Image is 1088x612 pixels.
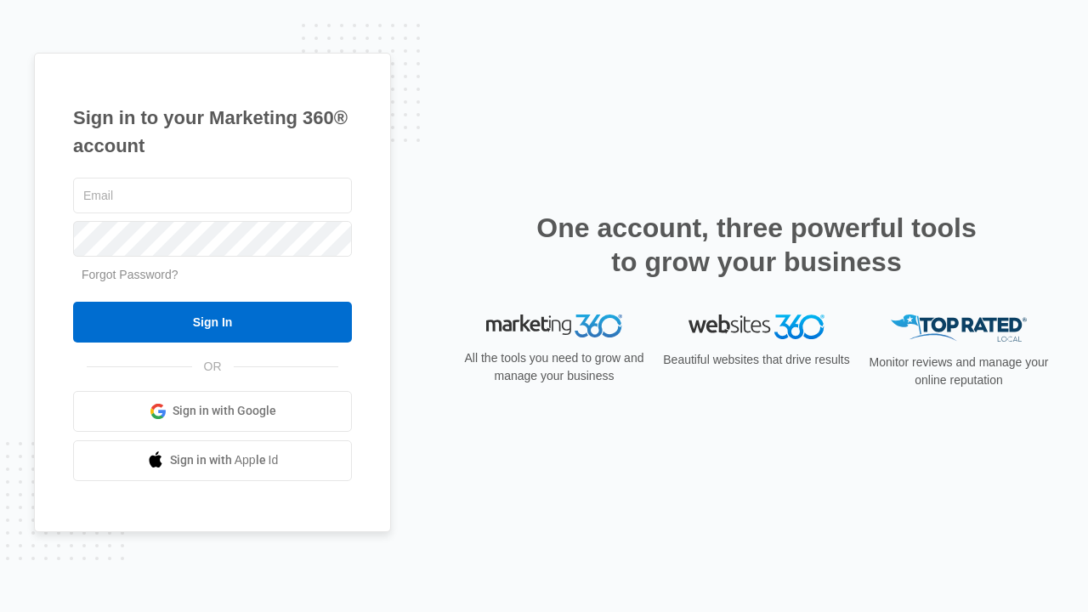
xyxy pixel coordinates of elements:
[170,451,279,469] span: Sign in with Apple Id
[73,391,352,432] a: Sign in with Google
[531,211,982,279] h2: One account, three powerful tools to grow your business
[459,349,649,385] p: All the tools you need to grow and manage your business
[486,314,622,338] img: Marketing 360
[891,314,1027,343] img: Top Rated Local
[864,354,1054,389] p: Monitor reviews and manage your online reputation
[73,302,352,343] input: Sign In
[661,351,852,369] p: Beautiful websites that drive results
[73,440,352,481] a: Sign in with Apple Id
[73,178,352,213] input: Email
[173,402,276,420] span: Sign in with Google
[688,314,824,339] img: Websites 360
[192,358,234,376] span: OR
[73,104,352,160] h1: Sign in to your Marketing 360® account
[82,268,178,281] a: Forgot Password?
